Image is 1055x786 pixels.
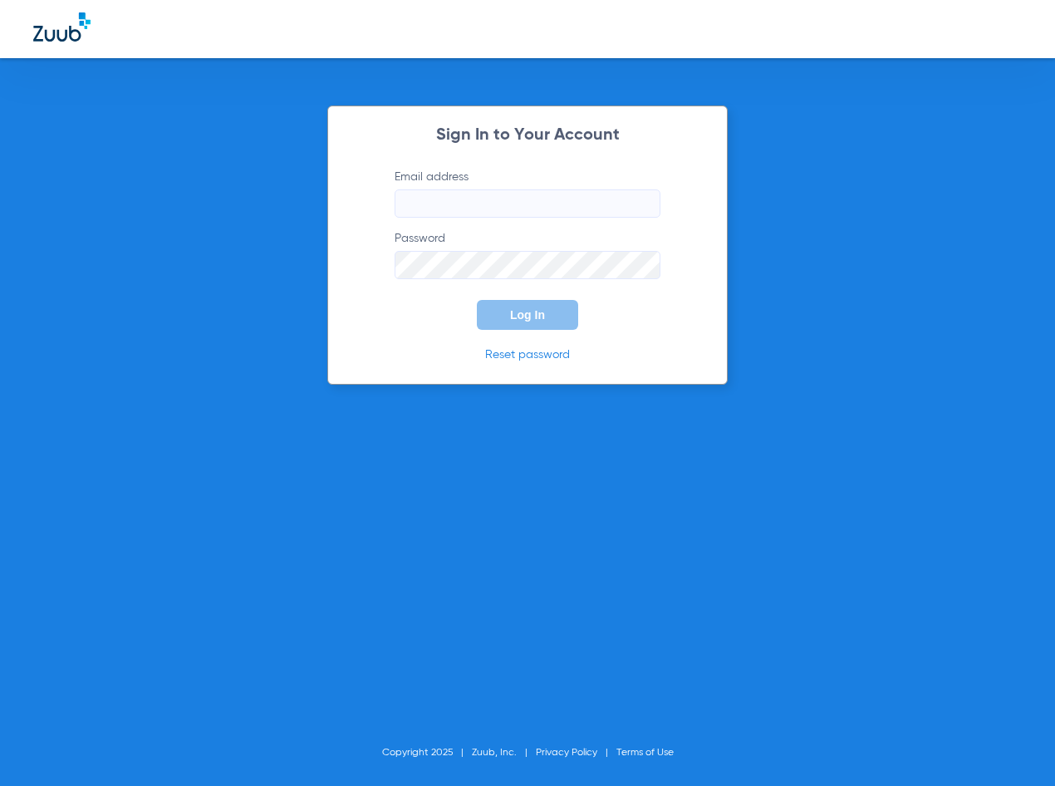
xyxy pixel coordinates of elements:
[395,189,660,218] input: Email address
[382,744,472,761] li: Copyright 2025
[616,748,674,758] a: Terms of Use
[370,127,685,144] h2: Sign In to Your Account
[472,744,536,761] li: Zuub, Inc.
[395,230,660,279] label: Password
[395,169,660,218] label: Email address
[477,300,578,330] button: Log In
[33,12,91,42] img: Zuub Logo
[536,748,597,758] a: Privacy Policy
[395,251,660,279] input: Password
[485,349,570,361] a: Reset password
[510,308,545,322] span: Log In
